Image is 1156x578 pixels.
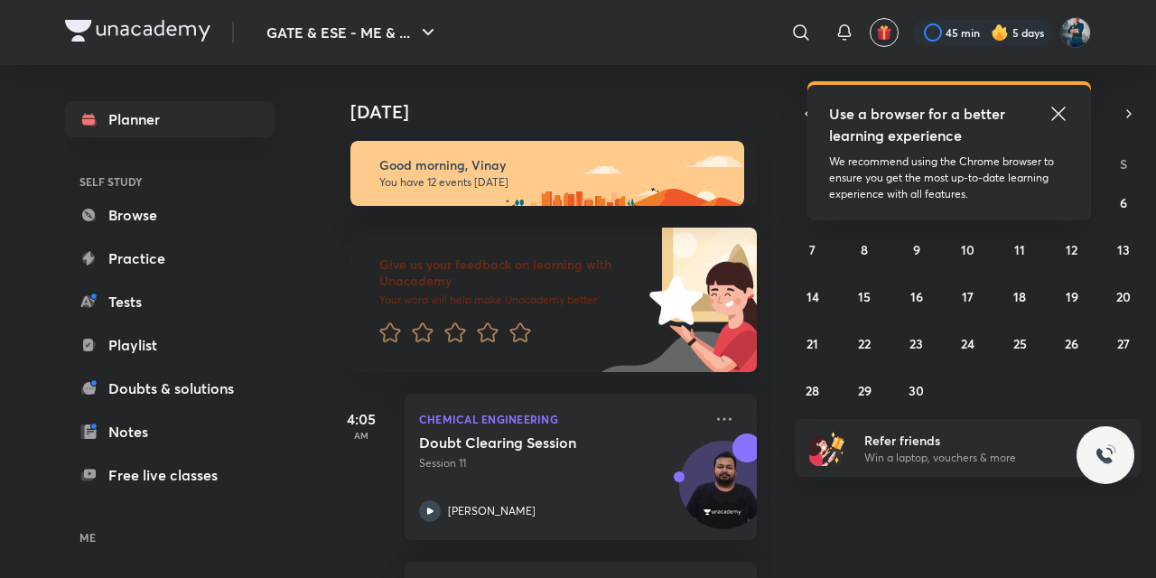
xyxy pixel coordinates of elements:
[858,382,872,399] abbr: September 29, 2025
[379,293,643,307] p: Your word will help make Unacademy better
[1066,241,1077,258] abbr: September 12, 2025
[861,241,868,258] abbr: September 8, 2025
[1058,235,1086,264] button: September 12, 2025
[806,335,818,352] abbr: September 21, 2025
[858,288,871,305] abbr: September 15, 2025
[1065,335,1078,352] abbr: September 26, 2025
[65,522,275,553] h6: ME
[991,23,1009,42] img: streak
[379,157,728,173] h6: Good morning, Vinay
[954,282,983,311] button: September 17, 2025
[864,450,1086,466] p: Win a laptop, vouchers & more
[1109,188,1138,217] button: September 6, 2025
[864,431,1086,450] h6: Refer friends
[902,282,931,311] button: September 16, 2025
[798,376,827,405] button: September 28, 2025
[65,20,210,46] a: Company Logo
[65,20,210,42] img: Company Logo
[954,235,983,264] button: September 10, 2025
[1005,282,1034,311] button: September 18, 2025
[1058,329,1086,358] button: September 26, 2025
[798,235,827,264] button: September 7, 2025
[1095,444,1116,466] img: ttu
[1066,288,1078,305] abbr: September 19, 2025
[1109,329,1138,358] button: September 27, 2025
[798,282,827,311] button: September 14, 2025
[798,329,827,358] button: September 21, 2025
[588,228,757,372] img: feedback_image
[419,408,703,430] p: Chemical Engineering
[1060,17,1091,48] img: Vinay Upadhyay
[325,408,397,430] h5: 4:05
[870,18,899,47] button: avatar
[350,141,744,206] img: morning
[325,430,397,441] p: AM
[806,382,819,399] abbr: September 28, 2025
[1005,235,1034,264] button: September 11, 2025
[1117,241,1130,258] abbr: September 13, 2025
[961,335,974,352] abbr: September 24, 2025
[65,457,275,493] a: Free live classes
[419,433,644,452] h5: Doubt Clearing Session
[448,503,536,519] p: [PERSON_NAME]
[1120,155,1127,172] abbr: Saturday
[809,430,845,466] img: referral
[829,103,1009,146] h5: Use a browser for a better learning experience
[1014,241,1025,258] abbr: September 11, 2025
[913,241,920,258] abbr: September 9, 2025
[850,376,879,405] button: September 29, 2025
[829,154,1069,202] p: We recommend using the Chrome browser to ensure you get the most up-to-date learning experience w...
[419,455,703,471] p: Session 11
[65,197,275,233] a: Browse
[809,241,816,258] abbr: September 7, 2025
[909,335,923,352] abbr: September 23, 2025
[379,256,643,289] h6: Give us your feedback on learning with Unacademy
[902,235,931,264] button: September 9, 2025
[1005,329,1034,358] button: September 25, 2025
[1109,282,1138,311] button: September 20, 2025
[902,329,931,358] button: September 23, 2025
[65,101,275,137] a: Planner
[902,376,931,405] button: September 30, 2025
[1116,288,1131,305] abbr: September 20, 2025
[954,329,983,358] button: September 24, 2025
[350,101,775,123] h4: [DATE]
[379,175,728,190] p: You have 12 events [DATE]
[1120,194,1127,211] abbr: September 6, 2025
[65,166,275,197] h6: SELF STUDY
[65,370,275,406] a: Doubts & solutions
[256,14,450,51] button: GATE & ESE - ME & ...
[850,282,879,311] button: September 15, 2025
[1013,288,1026,305] abbr: September 18, 2025
[1109,235,1138,264] button: September 13, 2025
[909,382,924,399] abbr: September 30, 2025
[962,288,974,305] abbr: September 17, 2025
[1013,335,1027,352] abbr: September 25, 2025
[850,235,879,264] button: September 8, 2025
[858,335,871,352] abbr: September 22, 2025
[65,414,275,450] a: Notes
[876,24,892,41] img: avatar
[850,329,879,358] button: September 22, 2025
[65,327,275,363] a: Playlist
[65,284,275,320] a: Tests
[65,240,275,276] a: Practice
[910,288,923,305] abbr: September 16, 2025
[1117,335,1130,352] abbr: September 27, 2025
[961,241,974,258] abbr: September 10, 2025
[806,288,819,305] abbr: September 14, 2025
[1058,282,1086,311] button: September 19, 2025
[680,451,767,537] img: Avatar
